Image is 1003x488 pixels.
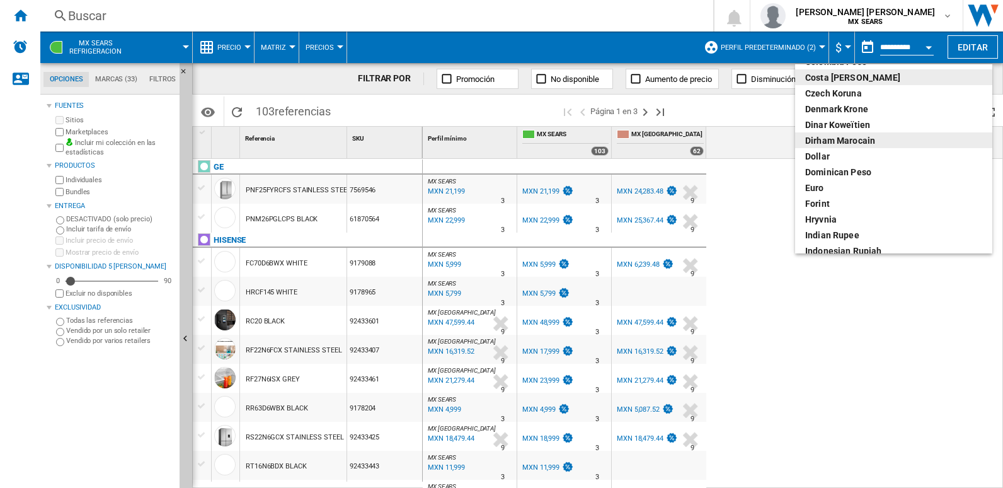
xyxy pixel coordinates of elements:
div: Forint [805,197,982,210]
div: Indian rupee [805,229,982,241]
div: Hryvnia [805,213,982,226]
div: Denmark Krone [805,103,982,115]
div: Czech Koruna [805,87,982,100]
div: Dominican peso [805,166,982,178]
div: Costa [PERSON_NAME] [805,71,982,84]
div: dollar [805,150,982,163]
div: dinar koweïtien [805,119,982,131]
div: euro [805,182,982,194]
div: dirham marocain [805,134,982,147]
div: Indonesian Rupiah [805,245,982,257]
